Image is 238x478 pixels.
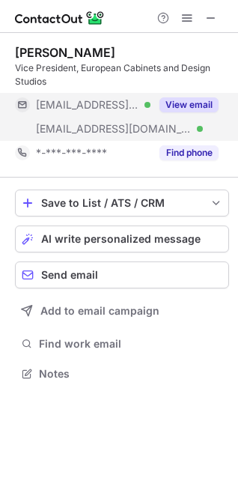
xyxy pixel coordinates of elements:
[15,333,229,354] button: Find work email
[36,122,192,136] span: [EMAIL_ADDRESS][DOMAIN_NAME]
[15,226,229,252] button: AI write personalized message
[40,305,159,317] span: Add to email campaign
[39,337,223,351] span: Find work email
[39,367,223,381] span: Notes
[15,9,105,27] img: ContactOut v5.3.10
[15,61,229,88] div: Vice President, European Cabinets and Design Studios
[15,261,229,288] button: Send email
[41,233,201,245] span: AI write personalized message
[15,363,229,384] button: Notes
[15,190,229,217] button: save-profile-one-click
[159,145,219,160] button: Reveal Button
[36,98,139,112] span: [EMAIL_ADDRESS][DOMAIN_NAME]
[41,269,98,281] span: Send email
[159,97,219,112] button: Reveal Button
[15,297,229,324] button: Add to email campaign
[41,197,203,209] div: Save to List / ATS / CRM
[15,45,115,60] div: [PERSON_NAME]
